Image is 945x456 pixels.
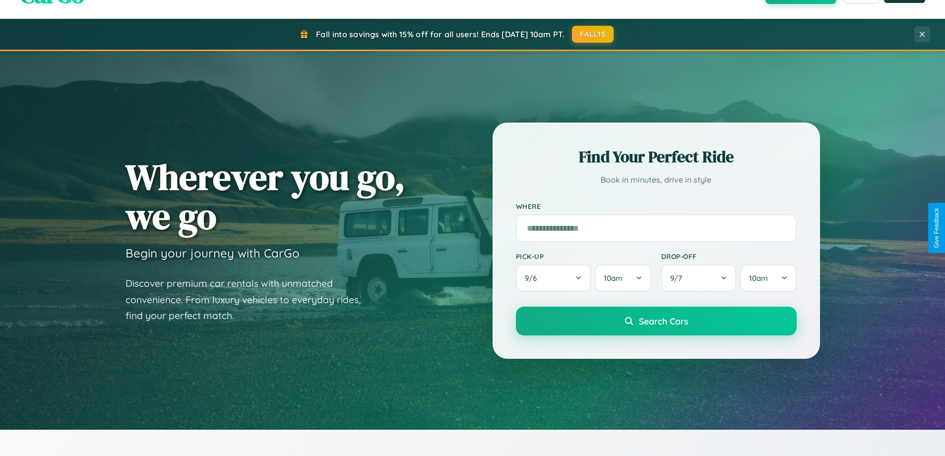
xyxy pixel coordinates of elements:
label: Where [516,202,797,210]
h3: Begin your journey with CarGo [126,246,300,261]
p: Discover premium car rentals with unmatched convenience. From luxury vehicles to everyday rides, ... [126,275,374,324]
span: 9 / 7 [670,273,687,283]
button: 9/6 [516,264,591,292]
button: 9/7 [661,264,737,292]
h1: Wherever you go, we go [126,157,405,236]
button: FALL15 [572,26,614,43]
button: 10am [740,264,796,292]
span: 9 / 6 [525,273,542,283]
span: Fall into savings with 15% off for all users! Ends [DATE] 10am PT. [316,29,565,39]
p: Book in minutes, drive in style [516,173,797,187]
span: 10am [749,273,768,283]
label: Pick-up [516,252,651,261]
h2: Find Your Perfect Ride [516,146,797,168]
button: 10am [595,264,651,292]
span: 10am [604,273,623,283]
label: Drop-off [661,252,797,261]
button: Search Cars [516,307,797,335]
span: Search Cars [639,316,688,326]
div: Give Feedback [933,208,940,248]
